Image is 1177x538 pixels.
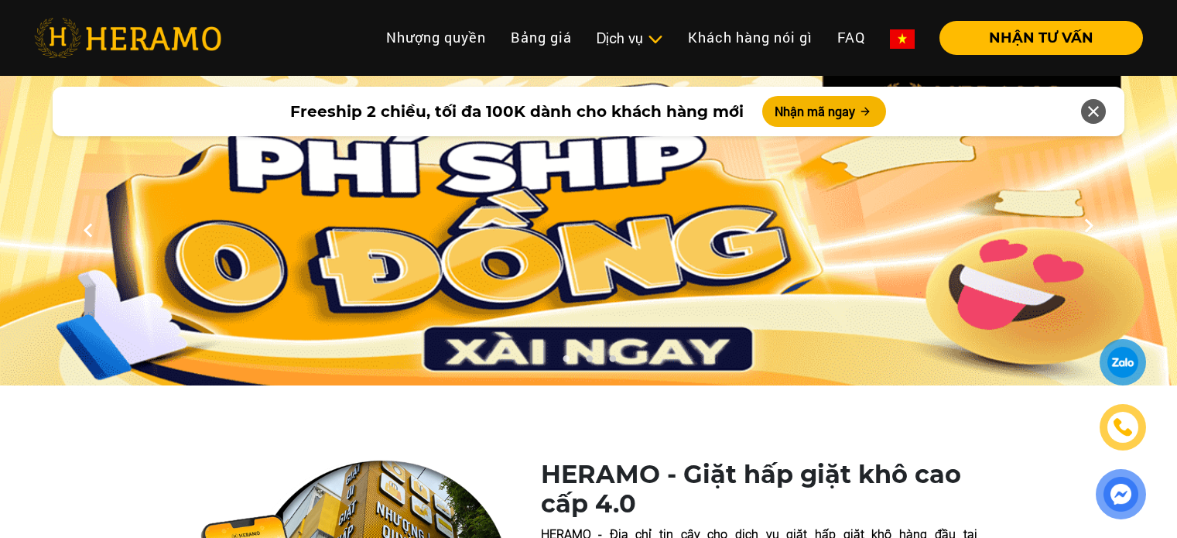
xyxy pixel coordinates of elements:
[762,96,886,127] button: Nhận mã ngay
[34,18,221,58] img: heramo-logo.png
[1114,418,1132,437] img: phone-icon
[374,21,498,54] a: Nhượng quyền
[581,355,597,370] button: 2
[825,21,878,54] a: FAQ
[597,28,663,49] div: Dịch vụ
[604,355,620,370] button: 3
[647,32,663,47] img: subToggleIcon
[558,355,573,370] button: 1
[890,29,915,49] img: vn-flag.png
[676,21,825,54] a: Khách hàng nói gì
[290,100,744,123] span: Freeship 2 chiều, tối đa 100K dành cho khách hàng mới
[1101,406,1144,449] a: phone-icon
[498,21,584,54] a: Bảng giá
[541,460,977,519] h1: HERAMO - Giặt hấp giặt khô cao cấp 4.0
[927,31,1143,45] a: NHẬN TƯ VẤN
[939,21,1143,55] button: NHẬN TƯ VẤN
